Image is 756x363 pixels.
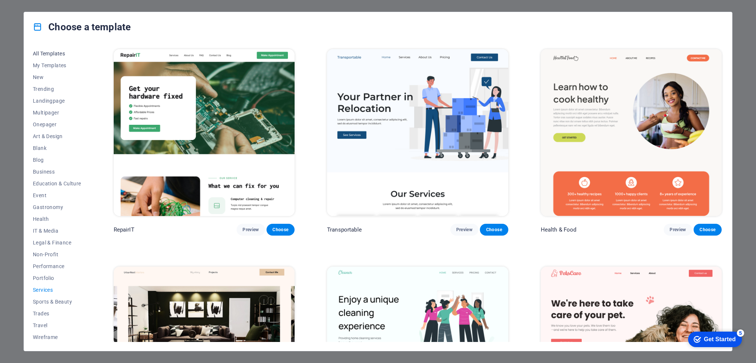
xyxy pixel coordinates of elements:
[33,287,81,293] span: Services
[33,21,131,33] h4: Choose a template
[33,334,81,340] span: Wireframe
[33,110,81,116] span: Multipager
[327,49,508,216] img: Transportable
[33,225,81,237] button: IT & Media
[700,227,716,233] span: Choose
[33,71,81,83] button: New
[33,121,81,127] span: Onepager
[664,224,692,236] button: Preview
[55,1,62,9] div: 5
[237,224,265,236] button: Preview
[33,237,81,249] button: Legal & Finance
[480,224,508,236] button: Choose
[450,224,478,236] button: Preview
[33,107,81,119] button: Multipager
[486,227,502,233] span: Choose
[243,227,259,233] span: Preview
[33,133,81,139] span: Art & Design
[33,142,81,154] button: Blank
[33,228,81,234] span: IT & Media
[33,240,81,246] span: Legal & Finance
[33,263,81,269] span: Performance
[33,216,81,222] span: Health
[33,157,81,163] span: Blog
[33,331,81,343] button: Wireframe
[114,49,295,216] img: RepairIT
[114,226,134,233] p: RepairIT
[33,59,81,71] button: My Templates
[33,154,81,166] button: Blog
[33,189,81,201] button: Event
[33,275,81,281] span: Portfolio
[456,227,472,233] span: Preview
[33,62,81,68] span: My Templates
[33,249,81,260] button: Non-Profit
[33,260,81,272] button: Performance
[33,130,81,142] button: Art & Design
[33,201,81,213] button: Gastronomy
[541,226,577,233] p: Health & Food
[33,178,81,189] button: Education & Culture
[33,95,81,107] button: Landingpage
[33,251,81,257] span: Non-Profit
[33,169,81,175] span: Business
[33,145,81,151] span: Blank
[33,181,81,186] span: Education & Culture
[33,51,81,56] span: All Templates
[33,319,81,331] button: Travel
[272,227,289,233] span: Choose
[33,48,81,59] button: All Templates
[33,272,81,284] button: Portfolio
[694,224,722,236] button: Choose
[33,74,81,80] span: New
[33,192,81,198] span: Event
[33,296,81,308] button: Sports & Beauty
[33,308,81,319] button: Trades
[33,204,81,210] span: Gastronomy
[33,83,81,95] button: Trending
[33,98,81,104] span: Landingpage
[33,284,81,296] button: Services
[670,227,686,233] span: Preview
[22,8,54,15] div: Get Started
[267,224,295,236] button: Choose
[33,86,81,92] span: Trending
[33,322,81,328] span: Travel
[33,299,81,305] span: Sports & Beauty
[541,49,722,216] img: Health & Food
[33,119,81,130] button: Onepager
[33,213,81,225] button: Health
[327,226,362,233] p: Transportable
[33,166,81,178] button: Business
[33,311,81,316] span: Trades
[6,4,60,19] div: Get Started 5 items remaining, 0% complete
